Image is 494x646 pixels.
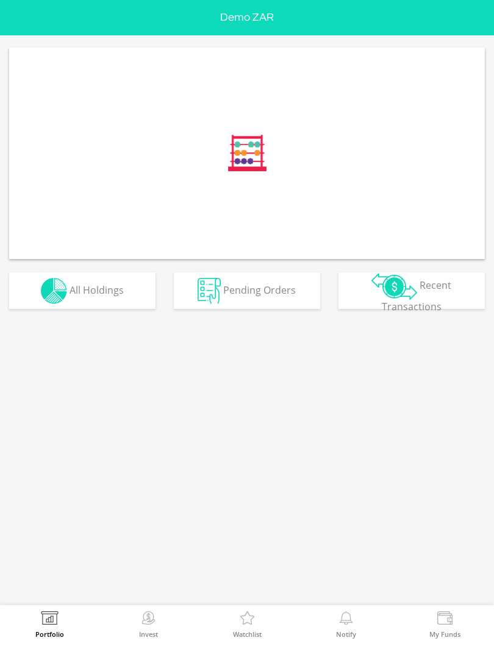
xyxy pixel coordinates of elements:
a: Notify [336,611,356,637]
a: Watchlist [233,611,262,637]
button: Pending Orders [174,272,320,309]
label: My Funds [429,631,460,637]
img: pending_instructions-wht.png [198,278,221,304]
img: Watchlist [238,611,257,628]
img: View Portfolio [40,611,59,628]
label: Watchlist [233,631,262,637]
button: Recent Transactions [338,272,485,309]
img: View Notifications [337,611,356,628]
a: My Funds [429,611,460,637]
img: Invest Now [139,611,158,628]
img: View Funds [435,611,454,628]
span: All Holdings [70,283,124,296]
label: Invest [139,631,158,637]
label: Portfolio [35,631,64,637]
img: transactions-zar-wht.png [371,273,417,300]
span: Pending Orders [223,283,296,296]
button: All Holdings [9,272,156,309]
a: Portfolio [35,611,64,637]
img: holdings-wht.png [41,278,67,304]
label: Notify [336,631,356,637]
a: Invest [139,611,158,637]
